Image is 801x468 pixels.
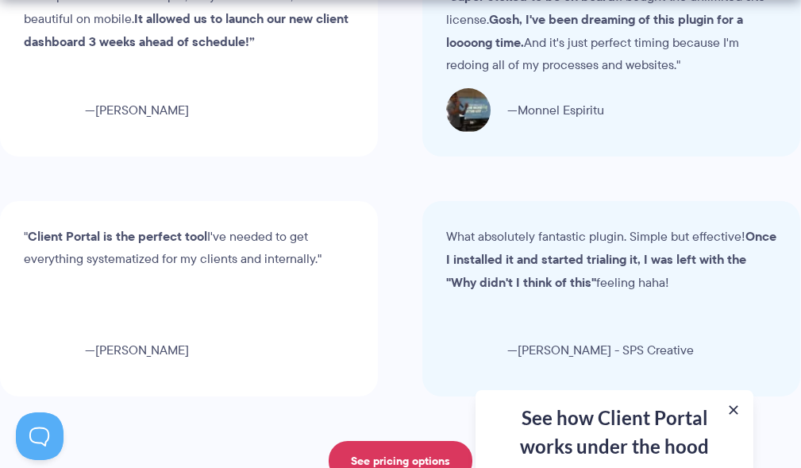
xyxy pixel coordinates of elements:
img: Sam Sedgeman - SPS Creative [379,328,424,373]
strong: Once I installed it and started trialing it, I was left with the "Why didn't I think of this" [379,226,710,292]
iframe: Toggle Customer Support [16,412,64,460]
span: [PERSON_NAME] - SPS Creative [441,339,627,362]
span: [PERSON_NAME] [164,99,268,122]
span: [PERSON_NAME] [18,339,122,362]
img: Richard Walsh [103,88,148,133]
blockquote: What absolutely fantastic plugin. Simple but effective! feeling haha! [379,225,710,294]
strong: It allowed us to launch our new client dashboard 3 weeks ahead of schedule!” [103,9,428,51]
img: Monnel Espiritu [526,88,570,133]
span: Monnel Espiritu [587,99,684,122]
